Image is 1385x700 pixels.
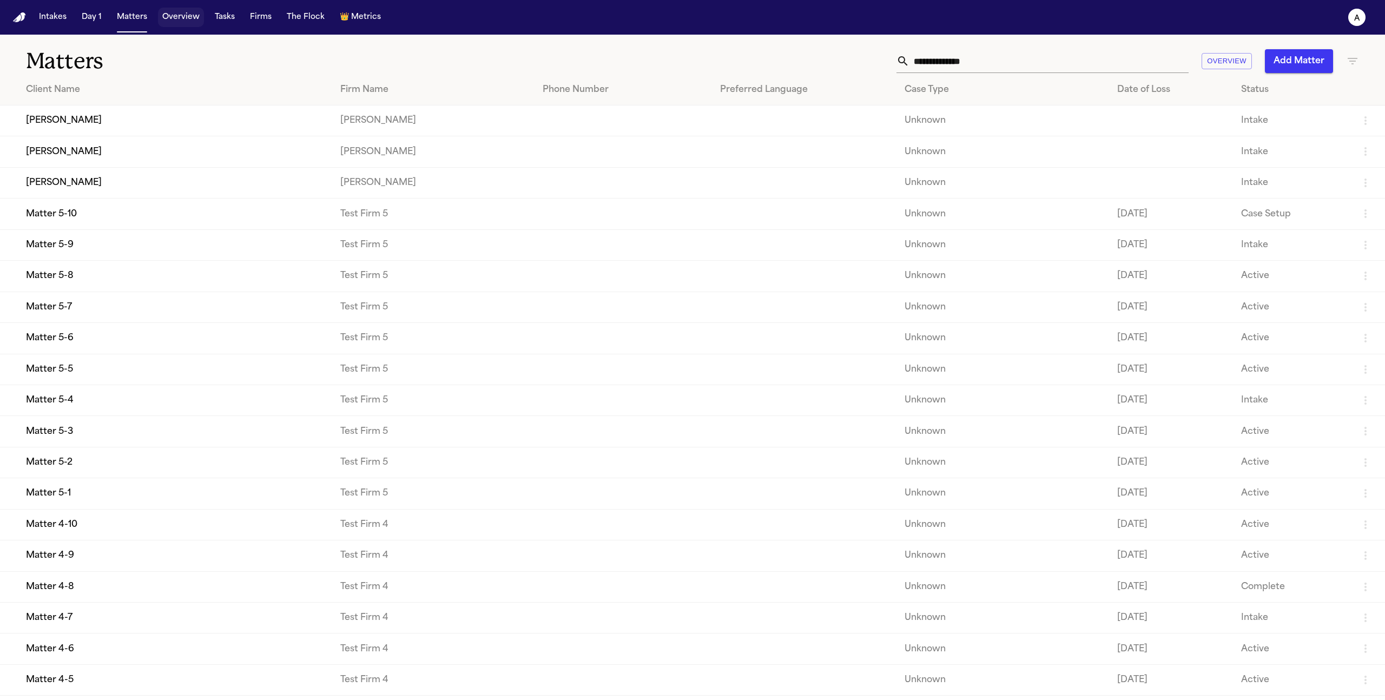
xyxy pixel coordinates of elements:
td: Active [1232,261,1350,292]
td: [DATE] [1109,261,1232,292]
div: Date of Loss [1117,83,1224,96]
div: Preferred Language [720,83,887,96]
td: Unknown [896,292,1109,322]
td: Unknown [896,633,1109,664]
td: Active [1232,540,1350,571]
td: Active [1232,633,1350,664]
td: Test Firm 5 [332,447,535,478]
td: Test Firm 4 [332,540,535,571]
td: Unknown [896,540,1109,571]
td: Unknown [896,323,1109,354]
button: Tasks [210,8,239,27]
td: Intake [1232,229,1350,260]
td: Case Setup [1232,199,1350,229]
td: [DATE] [1109,447,1232,478]
td: [DATE] [1109,385,1232,415]
td: Unknown [896,261,1109,292]
td: Intake [1232,136,1350,167]
button: The Flock [282,8,329,27]
td: [DATE] [1109,571,1232,602]
td: Unknown [896,199,1109,229]
button: Firms [246,8,276,27]
button: Intakes [35,8,71,27]
td: Active [1232,354,1350,385]
td: [DATE] [1109,633,1232,664]
td: Intake [1232,385,1350,415]
td: [DATE] [1109,540,1232,571]
td: [DATE] [1109,323,1232,354]
td: Test Firm 5 [332,323,535,354]
td: [PERSON_NAME] [332,167,535,198]
td: Test Firm 5 [332,292,535,322]
td: Test Firm 5 [332,229,535,260]
td: Complete [1232,571,1350,602]
td: Active [1232,478,1350,509]
button: Overview [158,8,204,27]
td: Active [1232,323,1350,354]
td: Unknown [896,478,1109,509]
td: [DATE] [1109,509,1232,540]
td: Unknown [896,447,1109,478]
td: Test Firm 5 [332,478,535,509]
td: Intake [1232,167,1350,198]
h1: Matters [26,48,429,75]
td: Test Firm 4 [332,509,535,540]
img: Finch Logo [13,12,26,23]
button: crownMetrics [335,8,385,27]
button: Overview [1202,53,1252,70]
td: [DATE] [1109,416,1232,447]
td: Unknown [896,509,1109,540]
td: [DATE] [1109,478,1232,509]
td: Intake [1232,603,1350,633]
a: Home [13,12,26,23]
td: Active [1232,509,1350,540]
td: Unknown [896,571,1109,602]
td: Unknown [896,385,1109,415]
div: Firm Name [340,83,526,96]
button: Matters [113,8,151,27]
td: Unknown [896,416,1109,447]
td: [PERSON_NAME] [332,105,535,136]
td: Unknown [896,167,1109,198]
div: Status [1241,83,1342,96]
div: Client Name [26,83,323,96]
button: Add Matter [1265,49,1333,73]
td: [DATE] [1109,603,1232,633]
td: Unknown [896,354,1109,385]
td: Test Firm 5 [332,416,535,447]
td: Unknown [896,664,1109,695]
div: Phone Number [543,83,702,96]
td: Test Firm 5 [332,385,535,415]
td: Test Firm 4 [332,603,535,633]
td: [DATE] [1109,354,1232,385]
td: Intake [1232,105,1350,136]
td: Unknown [896,105,1109,136]
td: Test Firm 4 [332,633,535,664]
td: [DATE] [1109,292,1232,322]
div: Case Type [905,83,1100,96]
td: Active [1232,664,1350,695]
td: [DATE] [1109,229,1232,260]
td: Active [1232,416,1350,447]
td: Active [1232,447,1350,478]
td: [DATE] [1109,199,1232,229]
td: Test Firm 5 [332,199,535,229]
td: Unknown [896,229,1109,260]
td: Test Firm 5 [332,261,535,292]
td: [PERSON_NAME] [332,136,535,167]
td: Unknown [896,136,1109,167]
button: Day 1 [77,8,106,27]
td: [DATE] [1109,664,1232,695]
td: Test Firm 4 [332,571,535,602]
td: Test Firm 5 [332,354,535,385]
td: Test Firm 4 [332,664,535,695]
td: Active [1232,292,1350,322]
